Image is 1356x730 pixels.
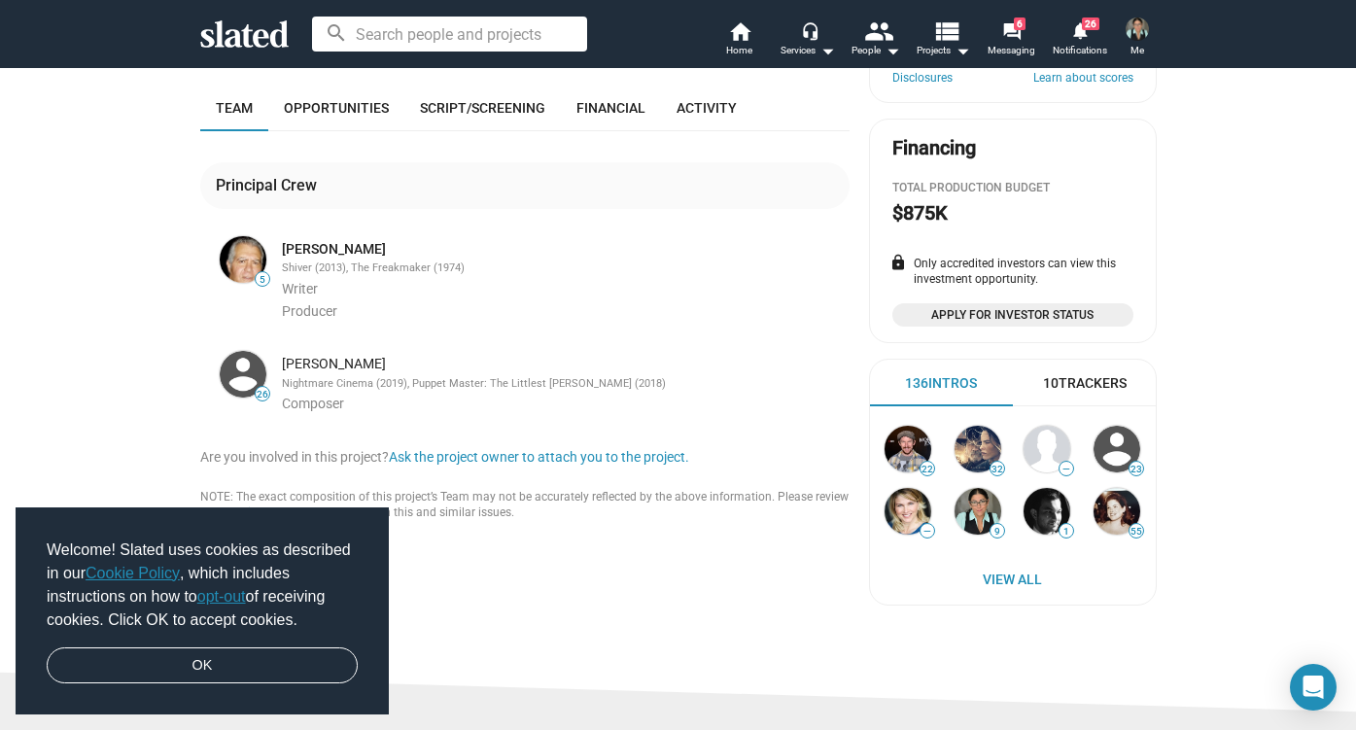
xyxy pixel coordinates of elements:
div: Financing [892,135,976,161]
a: Disclosures [892,71,953,87]
span: 22 [921,464,934,475]
span: Producer [282,303,337,319]
input: Search people and projects [312,17,587,52]
span: Notifications [1053,39,1107,62]
span: View All [889,562,1136,597]
span: 55 [1130,526,1143,538]
span: 26 [256,389,269,400]
img: Chris C... [1024,488,1070,535]
a: opt-out [197,588,246,605]
span: Writer [282,281,318,296]
a: Opportunities [268,85,404,131]
a: View All [874,562,1152,597]
a: Financial [561,85,661,131]
span: Opportunities [284,100,389,116]
div: Are you involved in this project? [200,448,850,467]
div: Services [781,39,835,62]
mat-icon: home [728,19,751,43]
mat-icon: headset_mic [801,21,818,39]
span: 9 [991,526,1004,538]
a: 26Notifications [1046,19,1114,62]
button: Projects [910,19,978,62]
mat-icon: forum [1002,21,1021,40]
span: Apply for Investor Status [904,305,1122,325]
img: Toni D'Antonio [1126,17,1149,41]
a: Script/Screening [404,85,561,131]
button: Toni D'AntonioMe [1114,14,1161,64]
button: People [842,19,910,62]
span: Home [726,39,752,62]
a: Activity [661,85,752,131]
div: cookieconsent [16,507,389,715]
a: dismiss cookie message [47,647,358,684]
img: Deborah Dobson Bach [955,426,1001,472]
div: Open Intercom Messenger [1290,664,1337,711]
span: Composer [282,396,344,411]
img: Robert Weinbach [220,236,266,283]
span: 32 [991,464,1004,475]
a: Apply for Investor Status [892,303,1133,327]
button: Ask the project owner to attach you to the project. [389,448,689,467]
span: Activity [677,100,737,116]
img: Toni D'Antonio [955,488,1001,535]
mat-icon: lock [889,254,907,271]
img: Lindy Ascher [1094,488,1140,535]
span: 5 [256,274,269,286]
span: 23 [1130,464,1143,475]
span: Financial [576,100,645,116]
div: Nightmare Cinema (2019), Puppet Master: The Littlest [PERSON_NAME] (2018) [282,377,846,392]
span: Team [216,100,253,116]
div: People [852,39,900,62]
a: Home [706,19,774,62]
a: [PERSON_NAME] [282,240,386,259]
span: Script/Screening [420,100,545,116]
span: 6 [1014,17,1026,30]
img: Luke Barnett [885,426,931,472]
a: Learn about scores [1033,71,1133,87]
div: NOTE: The exact composition of this project’s Team may not be accurately reflected by the above i... [200,490,850,521]
span: Messaging [988,39,1035,62]
mat-icon: notifications [1070,20,1089,39]
img: Richard Band [220,351,266,398]
div: 10 Trackers [1043,374,1127,393]
a: Disclosures [240,505,300,519]
span: 1 [1060,526,1073,538]
mat-icon: view_list [931,17,959,45]
a: Cookie Policy [86,565,180,581]
span: Welcome! Slated uses cookies as described in our , which includes instructions on how to of recei... [47,539,358,632]
div: Principal Crew [216,175,325,195]
img: Alicia Johnson [885,488,931,535]
span: 26 [1082,17,1099,30]
div: Shiver (2013), The Freakmaker (1974) [282,261,846,276]
img: Scott Michael Barbee [1024,426,1070,472]
mat-icon: people [863,17,891,45]
span: — [921,526,934,537]
span: — [1060,464,1073,474]
span: Me [1130,39,1144,62]
mat-icon: arrow_drop_down [816,39,839,62]
a: Team [200,85,268,131]
div: Only accredited investors can view this investment opportunity. [892,257,1133,288]
button: Services [774,19,842,62]
h2: $875K [892,200,948,226]
div: 136 Intros [905,374,977,393]
mat-icon: arrow_drop_down [881,39,904,62]
div: Total Production budget [892,181,1133,196]
div: [PERSON_NAME] [282,355,846,373]
span: Projects [917,39,970,62]
mat-icon: arrow_drop_down [951,39,974,62]
a: 6Messaging [978,19,1046,62]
